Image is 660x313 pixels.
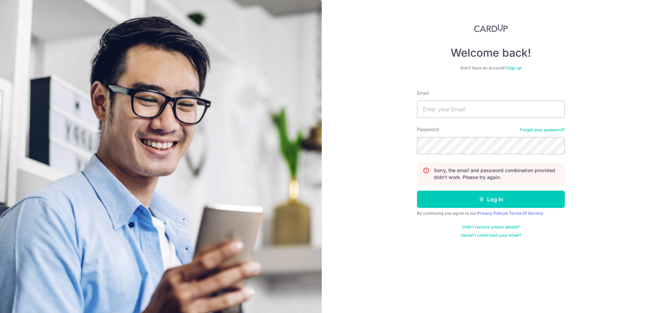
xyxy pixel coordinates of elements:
a: Terms Of Service [509,211,543,216]
div: Don’t have an account? [417,65,565,71]
a: Haven't confirmed your email? [461,233,521,238]
p: Sorry, the email and password combination provided didn't work. Please try again. [434,167,559,181]
label: Password [417,126,439,133]
h4: Welcome back! [417,46,565,60]
img: CardUp Logo [474,24,508,32]
a: Forgot your password? [520,127,565,133]
a: Sign up [507,65,521,70]
input: Enter your Email [417,101,565,118]
div: By continuing you agree to our & [417,211,565,216]
button: Log in [417,191,565,208]
a: Privacy Policy [477,211,505,216]
a: Didn't receive unlock details? [462,224,520,230]
label: Email [417,90,429,97]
